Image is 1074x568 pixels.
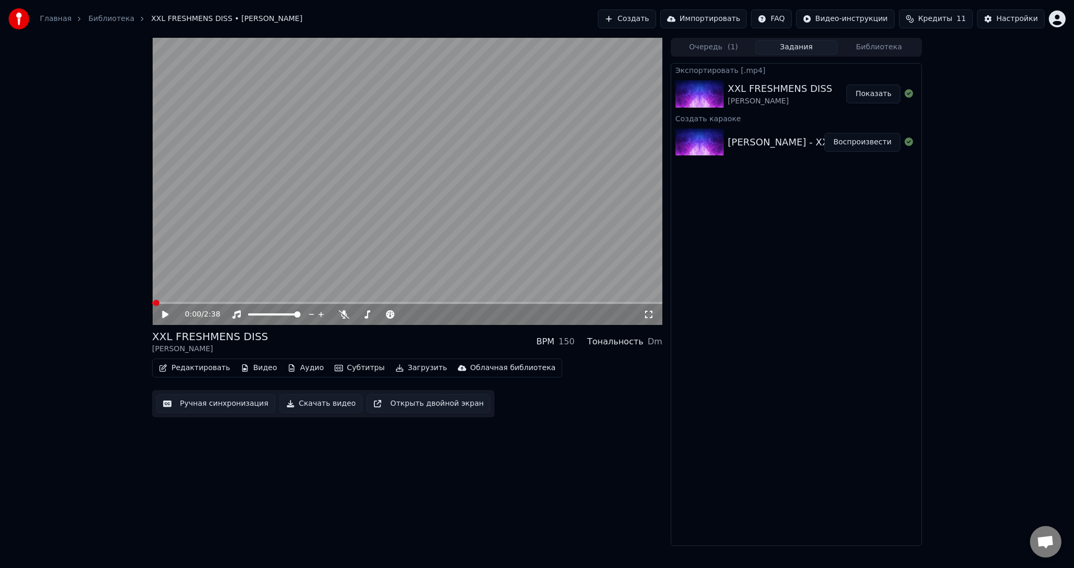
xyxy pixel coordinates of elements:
[751,9,791,28] button: FAQ
[185,309,210,320] div: /
[727,42,738,52] span: ( 1 )
[899,9,973,28] button: Кредиты11
[755,40,838,55] button: Задания
[391,361,452,375] button: Загрузить
[1030,526,1061,558] a: Открытый чат
[470,363,556,373] div: Облачная библиотека
[918,14,952,24] span: Кредиты
[204,309,220,320] span: 2:38
[152,344,268,354] div: [PERSON_NAME]
[648,335,662,348] div: Dm
[152,329,268,344] div: XXL FRESHMENS DISS
[671,112,921,124] div: Создать караоке
[88,14,134,24] a: Библиотека
[8,8,29,29] img: youka
[587,335,643,348] div: Тональность
[996,14,1038,24] div: Настройки
[728,81,832,96] div: XXL FRESHMENS DISS
[598,9,656,28] button: Создать
[283,361,328,375] button: Аудио
[977,9,1045,28] button: Настройки
[846,85,900,103] button: Показать
[957,14,966,24] span: 11
[728,135,920,150] div: [PERSON_NAME] - XXL FRESHMENS DISS
[40,14,303,24] nav: breadcrumb
[40,14,71,24] a: Главная
[330,361,389,375] button: Субтитры
[824,133,900,152] button: Воспроизвести
[837,40,920,55] button: Библиотека
[367,394,490,413] button: Открыть двойной экран
[671,64,921,76] div: Экспортировать [.mp4]
[185,309,201,320] span: 0:00
[155,361,234,375] button: Редактировать
[672,40,755,55] button: Очередь
[151,14,302,24] span: XXL FRESHMENS DISS • [PERSON_NAME]
[728,96,832,107] div: [PERSON_NAME]
[280,394,363,413] button: Скачать видео
[237,361,282,375] button: Видео
[156,394,275,413] button: Ручная синхронизация
[796,9,895,28] button: Видео-инструкции
[559,335,575,348] div: 150
[660,9,747,28] button: Импортировать
[536,335,554,348] div: BPM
